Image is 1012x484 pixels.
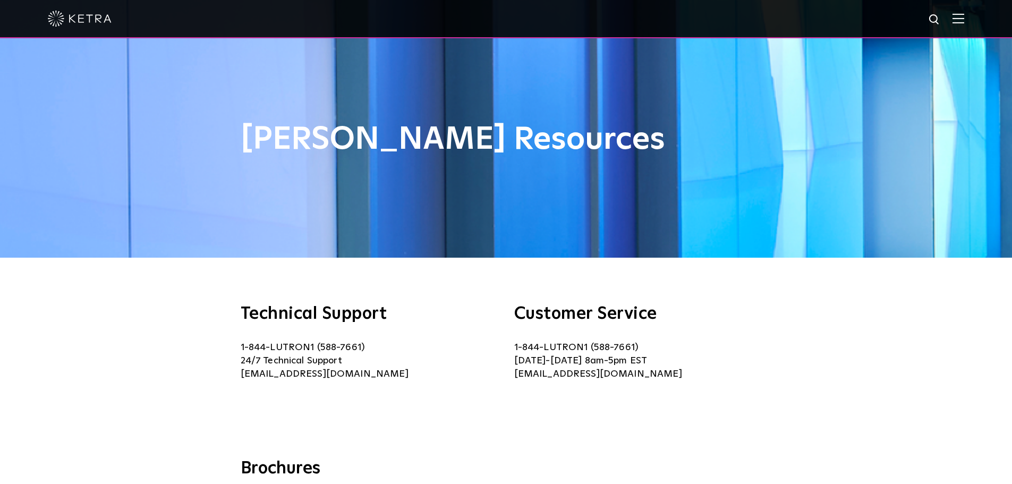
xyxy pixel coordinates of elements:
[514,305,772,322] h3: Customer Service
[241,341,498,381] p: 1-844-LUTRON1 (588-7661) 24/7 Technical Support
[241,369,409,379] a: [EMAIL_ADDRESS][DOMAIN_NAME]
[241,458,772,480] h3: Brochures
[241,305,498,322] h3: Technical Support
[514,341,772,381] p: 1-844-LUTRON1 (588-7661) [DATE]-[DATE] 8am-5pm EST [EMAIL_ADDRESS][DOMAIN_NAME]
[241,122,772,157] h1: [PERSON_NAME] Resources
[953,13,964,23] img: Hamburger%20Nav.svg
[928,13,941,27] img: search icon
[48,11,112,27] img: ketra-logo-2019-white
